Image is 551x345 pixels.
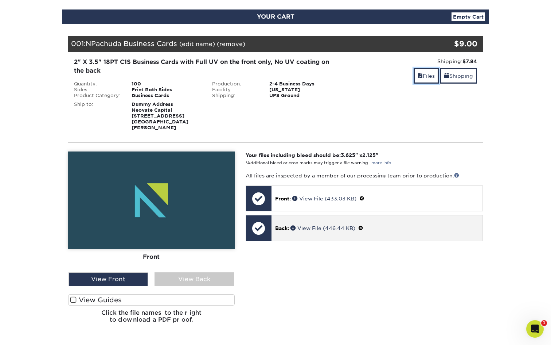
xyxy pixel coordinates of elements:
[246,172,483,179] p: All files are inspected by a member of our processing team prior to production.
[264,93,344,99] div: UPS Ground
[362,152,376,158] span: 2.125
[264,87,344,93] div: [US_STATE]
[290,225,355,231] a: View File (446.44 KB)
[292,196,356,202] a: View File (433.03 KB)
[341,152,355,158] span: 3.625
[264,81,344,87] div: 2-4 Business Days
[86,39,177,47] span: NPachuda Business Cards
[257,13,294,20] span: YOUR CART
[414,38,477,49] div: $9.00
[207,87,264,93] div: Facility:
[350,58,477,65] div: Shipping:
[155,272,234,286] div: View Back
[207,81,264,87] div: Production:
[275,225,289,231] span: Back:
[246,152,378,158] strong: Your files including bleed should be: " x "
[371,161,391,165] a: more info
[418,73,423,79] span: files
[69,101,126,131] div: Ship to:
[68,249,235,265] div: Front
[68,294,235,306] label: View Guides
[207,93,264,99] div: Shipping:
[444,73,449,79] span: shipping
[275,196,291,202] span: Front:
[246,161,391,165] small: *Additional bleed or crop marks may trigger a file warning –
[69,93,126,99] div: Product Category:
[452,12,485,21] a: Empty Cart
[440,68,477,84] a: Shipping
[414,68,439,84] a: Files
[69,87,126,93] div: Sides:
[74,58,339,75] div: 2" X 3.5" 18PT C1S Business Cards with Full UV on the front only, No UV coating on the back
[68,36,414,52] div: 001:
[68,309,235,329] h6: Click the file names to the right to download a PDF proof.
[126,81,207,87] div: 100
[2,323,62,342] iframe: Google Customer Reviews
[541,320,547,326] span: 1
[126,87,207,93] div: Print Both Sides
[69,272,148,286] div: View Front
[69,81,126,87] div: Quantity:
[179,41,215,47] a: (edit name)
[526,320,544,338] iframe: Intercom live chat
[462,58,477,64] strong: $7.84
[217,41,245,47] a: (remove)
[132,101,188,130] strong: Dummy Address Neovate Capital [STREET_ADDRESS] [GEOGRAPHIC_DATA][PERSON_NAME]
[126,93,207,99] div: Business Cards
